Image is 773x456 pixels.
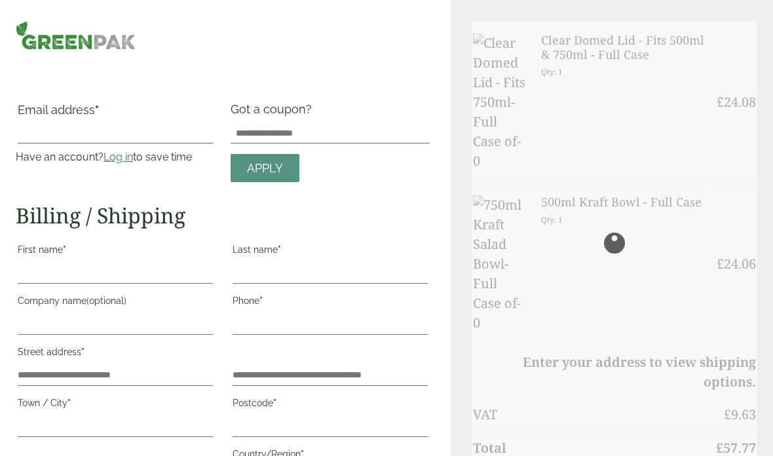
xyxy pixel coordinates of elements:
[16,21,136,50] img: GreenPak Supplies
[18,240,213,263] label: First name
[104,151,133,163] a: Log in
[233,394,428,416] label: Postcode
[18,343,213,365] label: Street address
[81,347,85,357] abbr: required
[16,203,430,228] h2: Billing / Shipping
[18,394,213,416] label: Town / City
[273,398,276,408] abbr: required
[231,102,317,123] label: Got a coupon?
[86,295,126,306] span: (optional)
[63,244,66,255] abbr: required
[67,398,71,408] abbr: required
[18,292,213,314] label: Company name
[247,161,283,176] span: Apply
[233,240,428,263] label: Last name
[259,295,263,306] abbr: required
[233,292,428,314] label: Phone
[231,154,299,182] a: Apply
[278,244,281,255] abbr: required
[95,103,99,117] abbr: required
[16,149,215,165] p: Have an account? to save time
[18,104,213,123] label: Email address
